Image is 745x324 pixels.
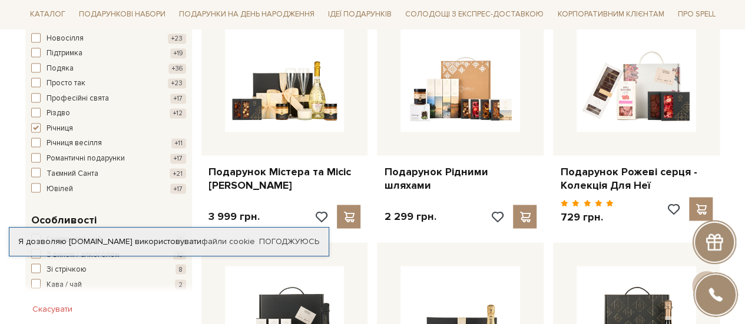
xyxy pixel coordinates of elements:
[31,123,186,135] button: Річниця
[31,108,186,119] button: Різдво +12
[170,93,186,103] span: +17
[168,64,186,74] span: +36
[47,153,125,165] span: Романтичні подарунки
[176,264,186,274] span: 8
[170,153,186,163] span: +17
[673,6,720,24] span: Про Spell
[47,33,84,45] span: Новосілля
[47,263,87,275] span: Зі стрічкою
[47,279,82,290] span: Кава / чай
[47,123,73,135] span: Річниця
[170,168,186,178] span: +21
[175,279,186,289] span: 2
[208,209,260,223] p: 3 999 грн.
[171,138,186,148] span: +11
[400,5,548,25] a: Солодощі з експрес-доставкою
[31,263,186,275] button: Зі стрічкою 8
[47,108,70,119] span: Різдво
[174,6,319,24] span: Подарунки на День народження
[168,34,186,44] span: +23
[47,48,82,59] span: Підтримка
[31,153,186,165] button: Романтичні подарунки +17
[259,236,319,247] a: Погоджуюсь
[31,279,186,290] button: Кава / чай 2
[31,33,186,45] button: Новосілля +23
[384,165,537,192] a: Подарунок Рідними шляхами
[208,165,361,192] a: Подарунок Містера та Місіс [PERSON_NAME]
[47,183,73,195] span: Ювілей
[170,183,186,193] span: +17
[25,6,70,24] span: Каталог
[560,210,614,223] p: 729 грн.
[552,5,668,25] a: Корпоративним клієнтам
[168,78,186,88] span: +23
[170,108,186,118] span: +12
[31,168,186,179] button: Таємний Санта +21
[31,48,186,59] button: Підтримка +19
[323,6,396,24] span: Ідеї подарунків
[47,168,98,179] span: Таємний Санта
[31,212,97,228] span: Особливості
[47,78,85,89] span: Просто так
[201,236,255,246] a: файли cookie
[31,138,186,149] button: Річниця весілля +11
[170,48,186,58] span: +19
[9,236,329,247] div: Я дозволяю [DOMAIN_NAME] використовувати
[560,165,713,192] a: Подарунок Рожеві серця - Колекція Для Неї
[74,6,170,24] span: Подарункові набори
[31,183,186,195] button: Ювілей +17
[384,209,436,223] p: 2 299 грн.
[31,63,186,75] button: Подяка +36
[47,138,102,149] span: Річниця весілля
[47,63,74,75] span: Подяка
[173,249,186,259] span: 10
[31,93,186,105] button: Професійні свята +17
[25,299,80,318] button: Скасувати
[47,93,109,105] span: Професійні свята
[31,78,186,89] button: Просто так +23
